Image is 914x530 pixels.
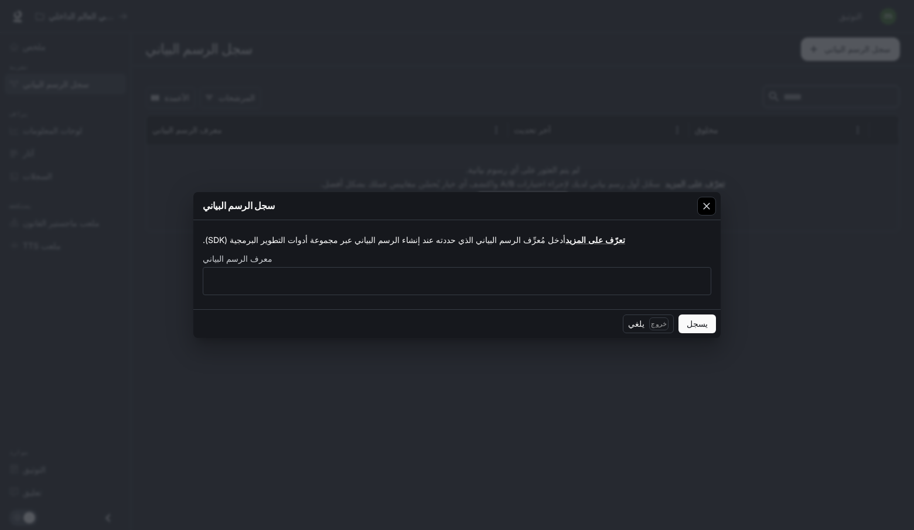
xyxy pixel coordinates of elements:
font: أدخل مُعرِّف الرسم البياني الذي حددته عند إنشاء الرسم البياني عبر مجموعة أدوات التطوير البرمجية (... [203,235,565,245]
button: يلغيخروج [623,314,674,333]
font: معرف الرسم البياني [203,254,272,264]
a: تعرّف على المزيد [565,235,625,245]
button: يسجل [678,314,716,333]
font: يلغي [628,319,644,329]
font: سجل الرسم البياني [203,200,275,211]
font: يسجل [687,319,708,329]
font: خروج [651,320,667,328]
